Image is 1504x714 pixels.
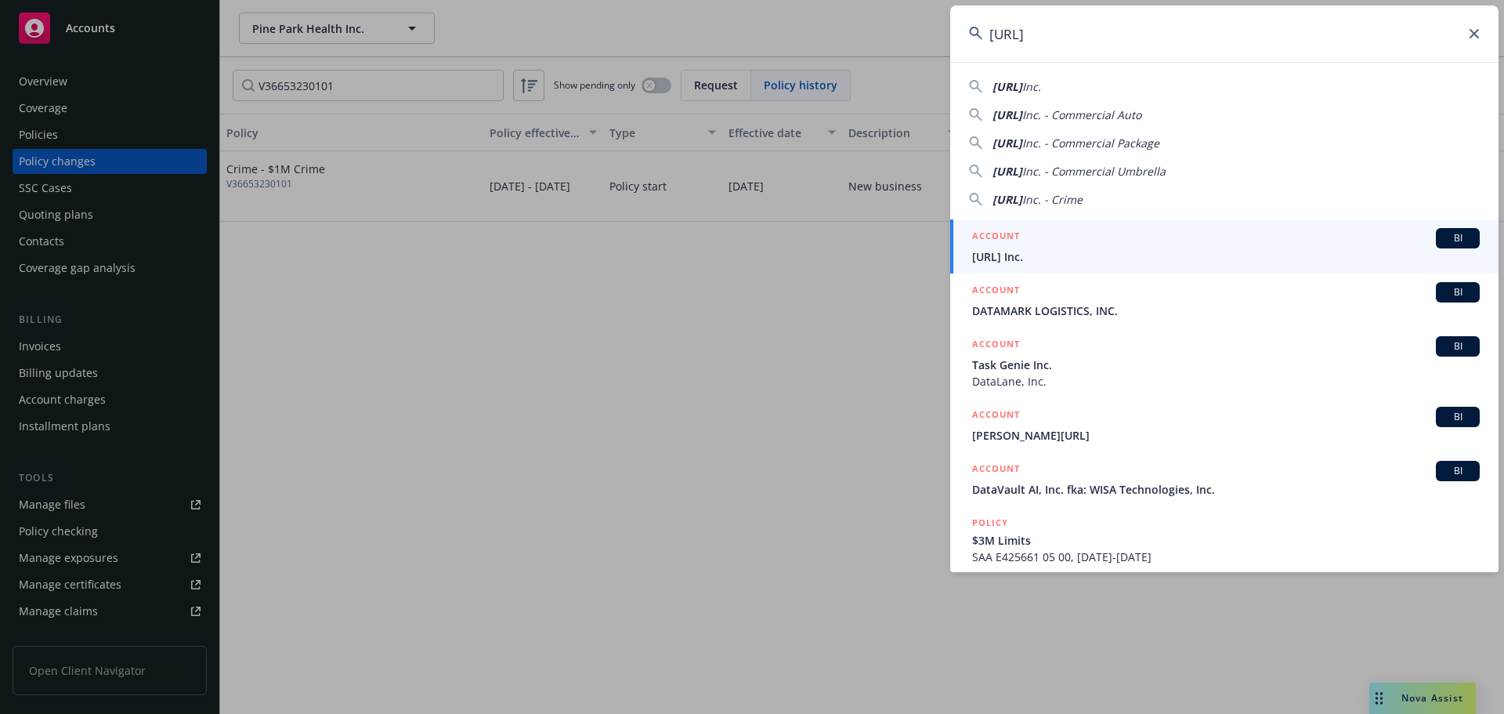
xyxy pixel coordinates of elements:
a: ACCOUNTBI[PERSON_NAME][URL] [950,398,1499,452]
h5: ACCOUNT [972,461,1020,480]
span: [URL] [992,164,1022,179]
span: Task Genie Inc. [972,357,1480,373]
span: BI [1442,464,1473,478]
a: POLICY$3M LimitsSAA E425661 05 00, [DATE]-[DATE] [950,506,1499,574]
a: ACCOUNTBITask Genie Inc.DataLane, Inc. [950,328,1499,398]
span: [PERSON_NAME][URL] [972,427,1480,444]
span: Inc. - Crime [1022,192,1083,207]
span: DATAMARK LOGISTICS, INC. [972,303,1480,319]
h5: ACCOUNT [972,336,1020,355]
span: [URL] [992,192,1022,207]
h5: ACCOUNT [972,282,1020,301]
span: BI [1442,410,1473,424]
span: $3M Limits [972,532,1480,549]
span: BI [1442,285,1473,299]
h5: ACCOUNT [972,228,1020,247]
a: ACCOUNTBIDATAMARK LOGISTICS, INC. [950,274,1499,328]
span: Inc. - Commercial Package [1022,136,1159,150]
span: [URL] [992,136,1022,150]
span: SAA E425661 05 00, [DATE]-[DATE] [972,549,1480,565]
span: Inc. - Commercial Umbrella [1022,164,1166,179]
h5: POLICY [972,515,1008,531]
span: [URL] [992,79,1022,94]
span: [URL] Inc. [972,248,1480,265]
span: DataVault AI, Inc. fka: WISA Technologies, Inc. [972,481,1480,498]
span: BI [1442,231,1473,245]
span: [URL] [992,107,1022,122]
a: ACCOUNTBIDataVault AI, Inc. fka: WISA Technologies, Inc. [950,452,1499,506]
span: Inc. - Commercial Auto [1022,107,1141,122]
h5: ACCOUNT [972,407,1020,426]
a: ACCOUNTBI[URL] Inc. [950,219,1499,274]
input: Search... [950,5,1499,62]
span: Inc. [1022,79,1041,94]
span: DataLane, Inc. [972,373,1480,390]
span: BI [1442,339,1473,353]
